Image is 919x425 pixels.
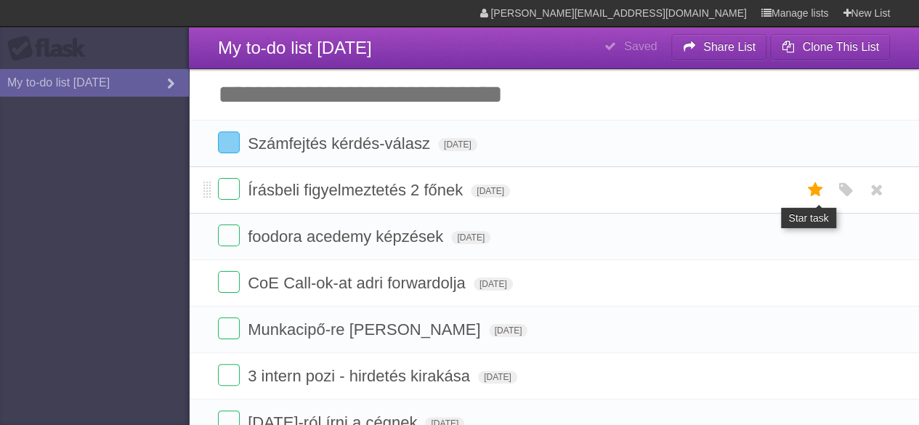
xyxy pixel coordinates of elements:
[218,364,240,386] label: Done
[770,34,890,60] button: Clone This List
[801,178,829,202] label: Star task
[218,178,240,200] label: Done
[248,274,469,292] span: CoE Call-ok-at adri forwardolja
[248,367,474,385] span: 3 intern pozi - hirdetés kirakása
[489,324,528,337] span: [DATE]
[218,38,372,57] span: My to-do list [DATE]
[7,36,94,62] div: Flask
[703,41,756,53] b: Share List
[451,231,490,244] span: [DATE]
[471,185,510,198] span: [DATE]
[218,271,240,293] label: Done
[248,181,466,199] span: Írásbeli figyelmeztetés 2 főnek
[474,278,513,291] span: [DATE]
[248,320,484,339] span: Munkacipő-re [PERSON_NAME]
[671,34,767,60] button: Share List
[218,224,240,246] label: Done
[218,317,240,339] label: Done
[624,40,657,52] b: Saved
[438,138,477,151] span: [DATE]
[248,227,447,246] span: foodora acedemy képzések
[248,134,434,153] span: Számfejtés kérdés-válasz
[802,41,879,53] b: Clone This List
[478,371,517,384] span: [DATE]
[218,131,240,153] label: Done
